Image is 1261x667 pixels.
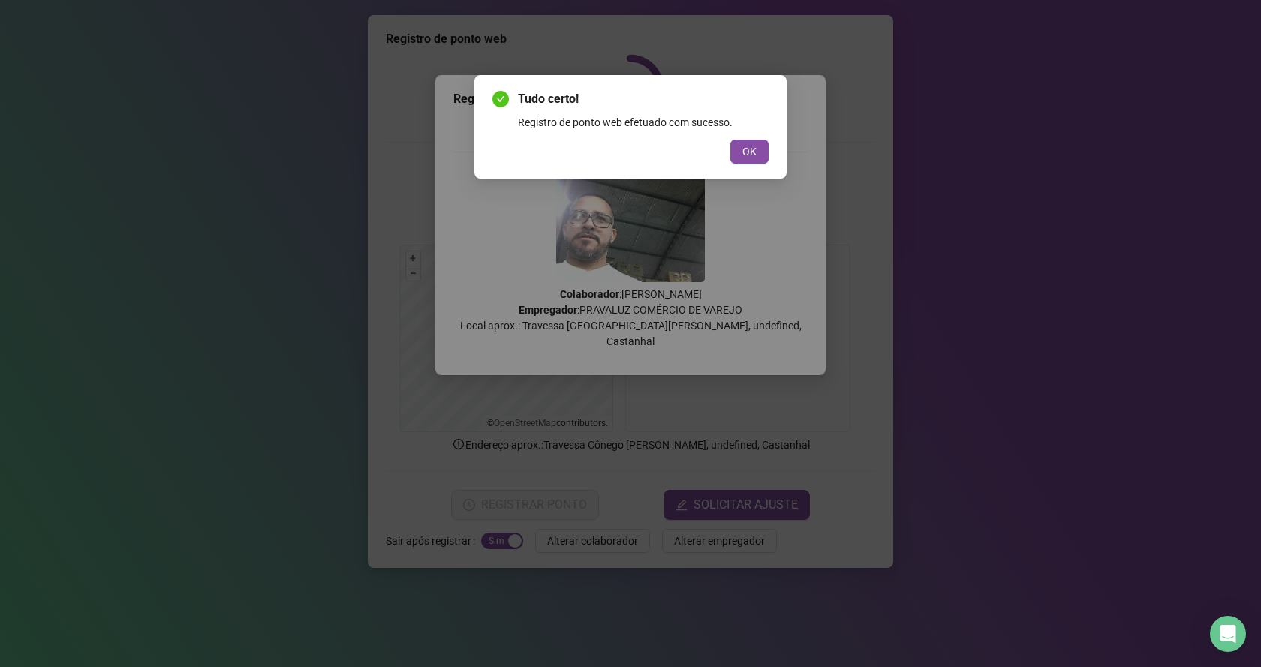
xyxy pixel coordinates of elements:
span: check-circle [492,91,509,107]
span: OK [742,143,757,160]
div: Open Intercom Messenger [1210,616,1246,652]
button: OK [730,140,769,164]
div: Registro de ponto web efetuado com sucesso. [518,114,769,131]
span: Tudo certo! [518,90,769,108]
